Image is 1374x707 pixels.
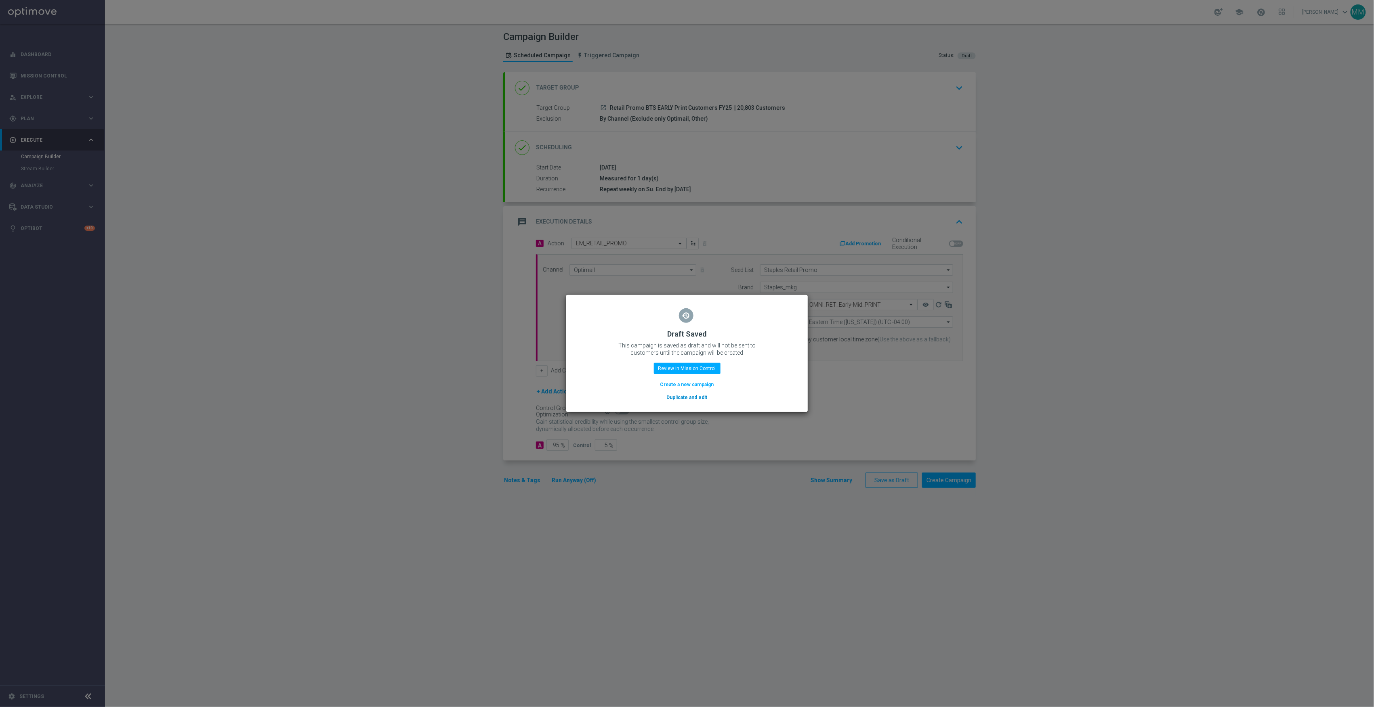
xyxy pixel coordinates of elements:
i: restore [679,308,693,323]
button: Review in Mission Control [654,363,721,374]
button: Create a new campaign [660,380,715,389]
p: This campaign is saved as draft and will not be sent to customers until the campaign will be created [606,342,768,356]
h2: Draft Saved [667,329,707,339]
button: Duplicate and edit [666,393,708,402]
